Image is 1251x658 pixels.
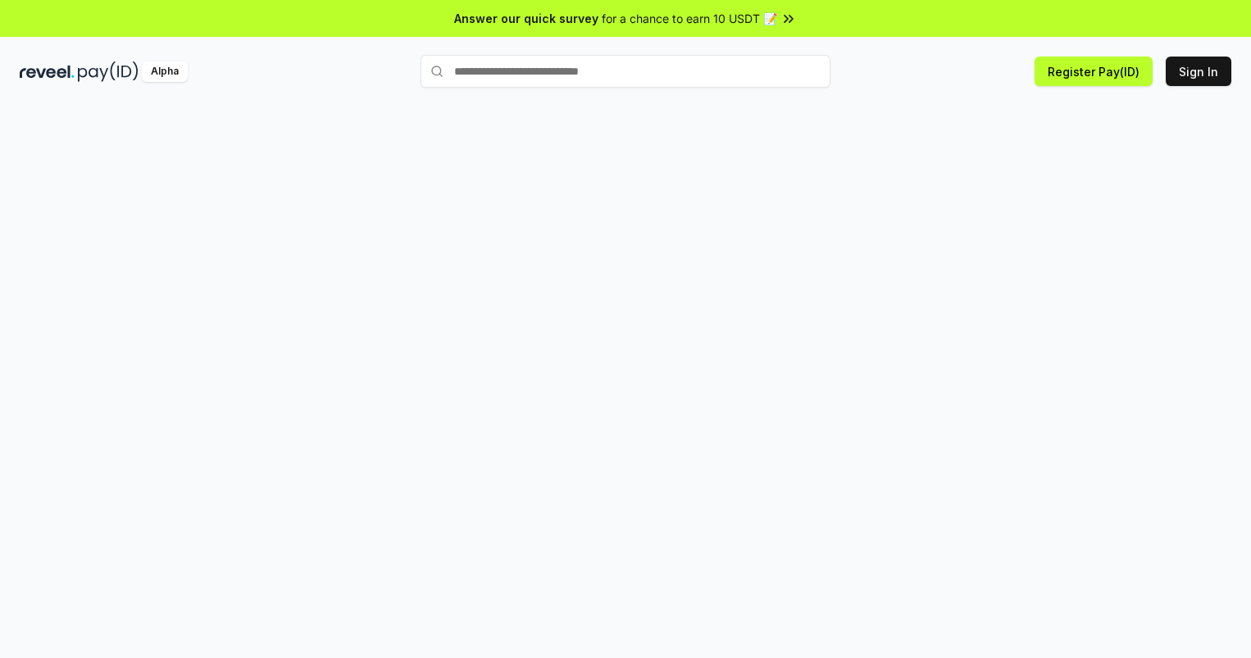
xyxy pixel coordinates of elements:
[1035,57,1153,86] button: Register Pay(ID)
[78,61,139,82] img: pay_id
[602,10,777,27] span: for a chance to earn 10 USDT 📝
[1166,57,1231,86] button: Sign In
[454,10,598,27] span: Answer our quick survey
[142,61,188,82] div: Alpha
[20,61,75,82] img: reveel_dark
